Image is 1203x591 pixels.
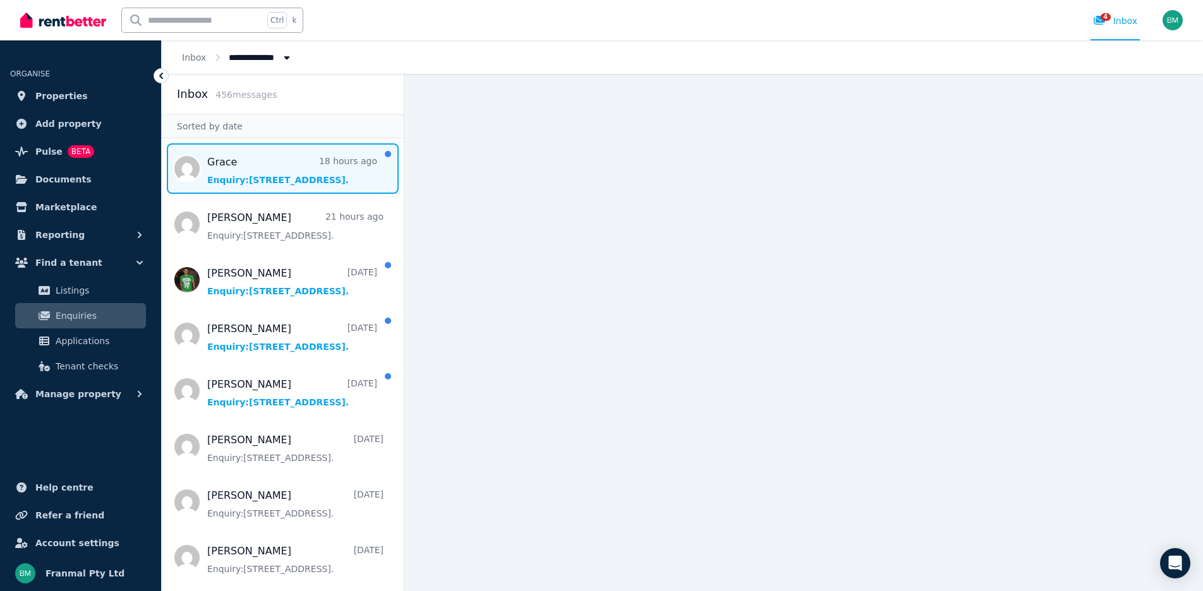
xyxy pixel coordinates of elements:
div: Open Intercom Messenger [1160,548,1190,578]
span: Reporting [35,227,85,242]
nav: Breadcrumb [162,40,313,74]
span: Refer a friend [35,508,104,523]
img: RentBetter [20,11,106,30]
nav: Message list [162,138,404,591]
a: Listings [15,278,146,303]
span: Add property [35,116,102,131]
a: [PERSON_NAME][DATE]Enquiry:[STREET_ADDRESS]. [207,433,384,464]
a: Documents [10,167,151,192]
span: ORGANISE [10,69,50,78]
span: BETA [68,145,94,158]
a: Applications [15,328,146,354]
span: Listings [56,283,141,298]
span: k [292,15,296,25]
a: Inbox [182,52,206,63]
span: Enquiries [56,308,141,323]
span: 4 [1101,13,1111,21]
a: Account settings [10,530,151,556]
span: Account settings [35,535,119,551]
div: Inbox [1093,15,1137,27]
button: Manage property [10,381,151,407]
button: Reporting [10,222,151,248]
span: Help centre [35,480,94,495]
a: Tenant checks [15,354,146,379]
span: Ctrl [267,12,287,28]
a: [PERSON_NAME][DATE]Enquiry:[STREET_ADDRESS]. [207,266,377,297]
a: Marketplace [10,194,151,220]
img: Franmal Pty Ltd [15,563,35,583]
h2: Inbox [177,85,208,103]
span: Tenant checks [56,359,141,374]
button: Find a tenant [10,250,151,275]
span: Pulse [35,144,63,159]
a: Enquiries [15,303,146,328]
a: PulseBETA [10,139,151,164]
div: Sorted by date [162,114,404,138]
img: Franmal Pty Ltd [1163,10,1183,30]
a: Properties [10,83,151,109]
a: Add property [10,111,151,136]
a: [PERSON_NAME]21 hours agoEnquiry:[STREET_ADDRESS]. [207,210,384,242]
span: Manage property [35,386,121,402]
span: Marketplace [35,200,97,215]
span: Find a tenant [35,255,102,270]
a: [PERSON_NAME][DATE]Enquiry:[STREET_ADDRESS]. [207,544,384,575]
span: Applications [56,333,141,349]
a: Help centre [10,475,151,500]
span: Franmal Pty Ltd [45,566,124,581]
span: Properties [35,88,88,104]
span: 456 message s [215,90,277,100]
a: [PERSON_NAME][DATE]Enquiry:[STREET_ADDRESS]. [207,488,384,520]
a: [PERSON_NAME][DATE]Enquiry:[STREET_ADDRESS]. [207,377,377,409]
a: [PERSON_NAME][DATE]Enquiry:[STREET_ADDRESS]. [207,321,377,353]
a: Refer a friend [10,503,151,528]
span: Documents [35,172,92,187]
a: Grace18 hours agoEnquiry:[STREET_ADDRESS]. [207,155,377,186]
